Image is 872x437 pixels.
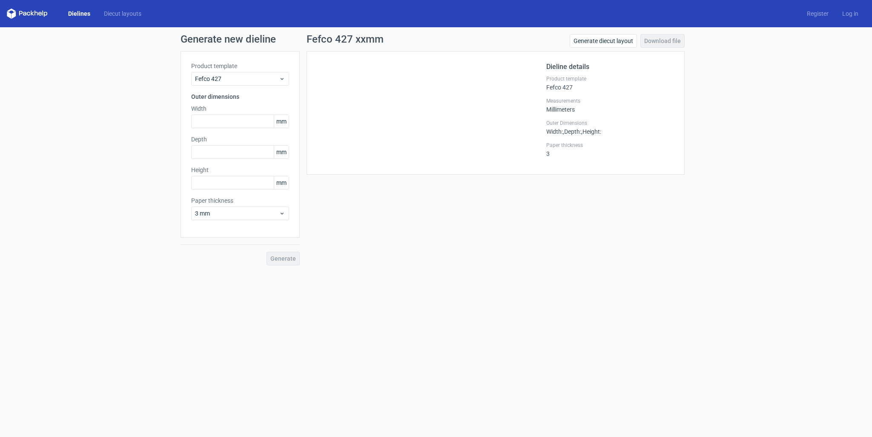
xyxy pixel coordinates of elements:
[191,166,289,174] label: Height
[835,9,865,18] a: Log in
[546,62,674,72] h2: Dieline details
[546,98,674,104] label: Measurements
[274,115,289,128] span: mm
[181,34,691,44] h1: Generate new dieline
[191,104,289,113] label: Width
[563,128,581,135] span: , Depth :
[546,75,674,82] label: Product template
[546,128,563,135] span: Width :
[191,62,289,70] label: Product template
[546,142,674,149] label: Paper thickness
[307,34,384,44] h1: Fefco 427 xxmm
[191,196,289,205] label: Paper thickness
[195,209,279,218] span: 3 mm
[274,146,289,158] span: mm
[570,34,637,48] a: Generate diecut layout
[97,9,148,18] a: Diecut layouts
[546,75,674,91] div: Fefco 427
[546,120,674,126] label: Outer Dimensions
[581,128,601,135] span: , Height :
[195,75,279,83] span: Fefco 427
[191,92,289,101] h3: Outer dimensions
[546,98,674,113] div: Millimeters
[61,9,97,18] a: Dielines
[191,135,289,144] label: Depth
[274,176,289,189] span: mm
[546,142,674,157] div: 3
[800,9,835,18] a: Register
